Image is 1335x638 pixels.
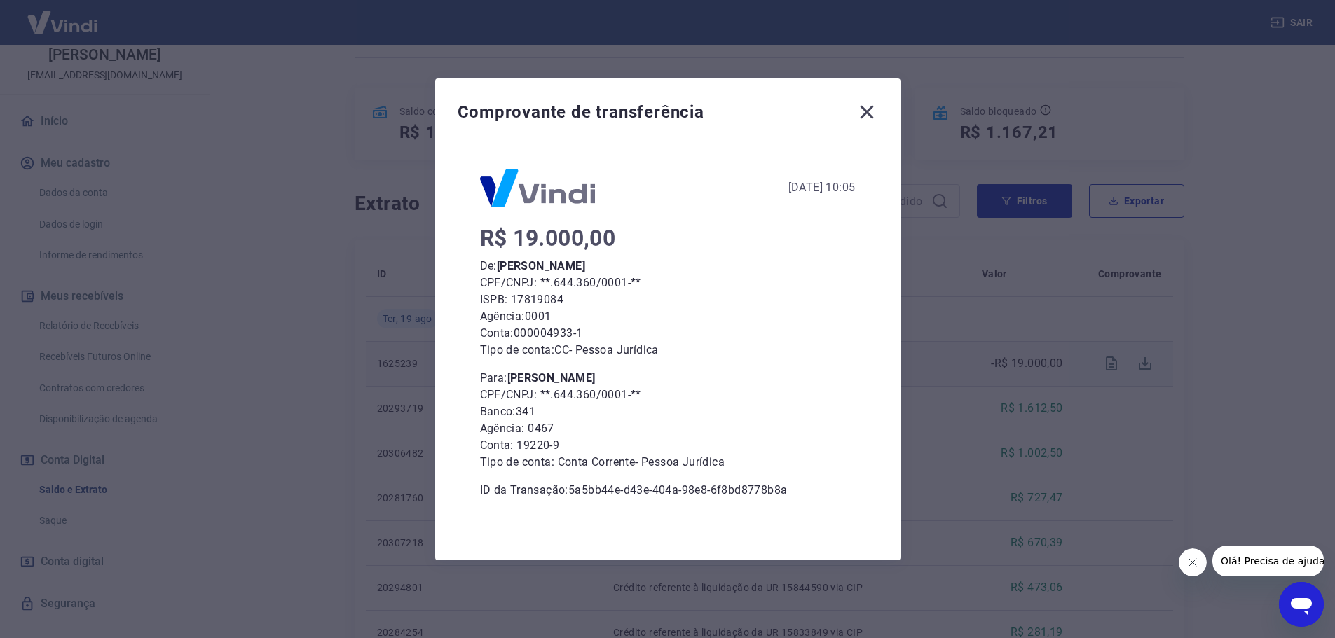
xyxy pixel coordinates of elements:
[458,101,878,129] div: Comprovante de transferência
[480,482,856,499] p: ID da Transação: 5a5bb44e-d43e-404a-98e8-6f8bd8778b8a
[8,10,118,21] span: Olá! Precisa de ajuda?
[480,370,856,387] p: Para:
[480,169,595,207] img: Logo
[480,420,856,437] p: Agência: 0467
[788,179,856,196] div: [DATE] 10:05
[480,342,856,359] p: Tipo de conta: CC - Pessoa Jurídica
[480,387,856,403] p: CPF/CNPJ: **.644.360/0001-**
[480,275,856,291] p: CPF/CNPJ: **.644.360/0001-**
[480,454,856,471] p: Tipo de conta: Conta Corrente - Pessoa Jurídica
[1212,546,1324,576] iframe: Mensagem da empresa
[480,258,856,275] p: De:
[480,403,856,420] p: Banco: 341
[480,308,856,325] p: Agência: 0001
[480,225,616,251] span: R$ 19.000,00
[1279,582,1324,627] iframe: Botão para abrir a janela de mensagens
[480,437,856,454] p: Conta: 19220-9
[507,371,596,384] b: [PERSON_NAME]
[480,291,856,308] p: ISPB: 17819084
[1179,548,1207,576] iframe: Fechar mensagem
[480,325,856,342] p: Conta: 000004933-1
[497,259,585,272] b: [PERSON_NAME]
